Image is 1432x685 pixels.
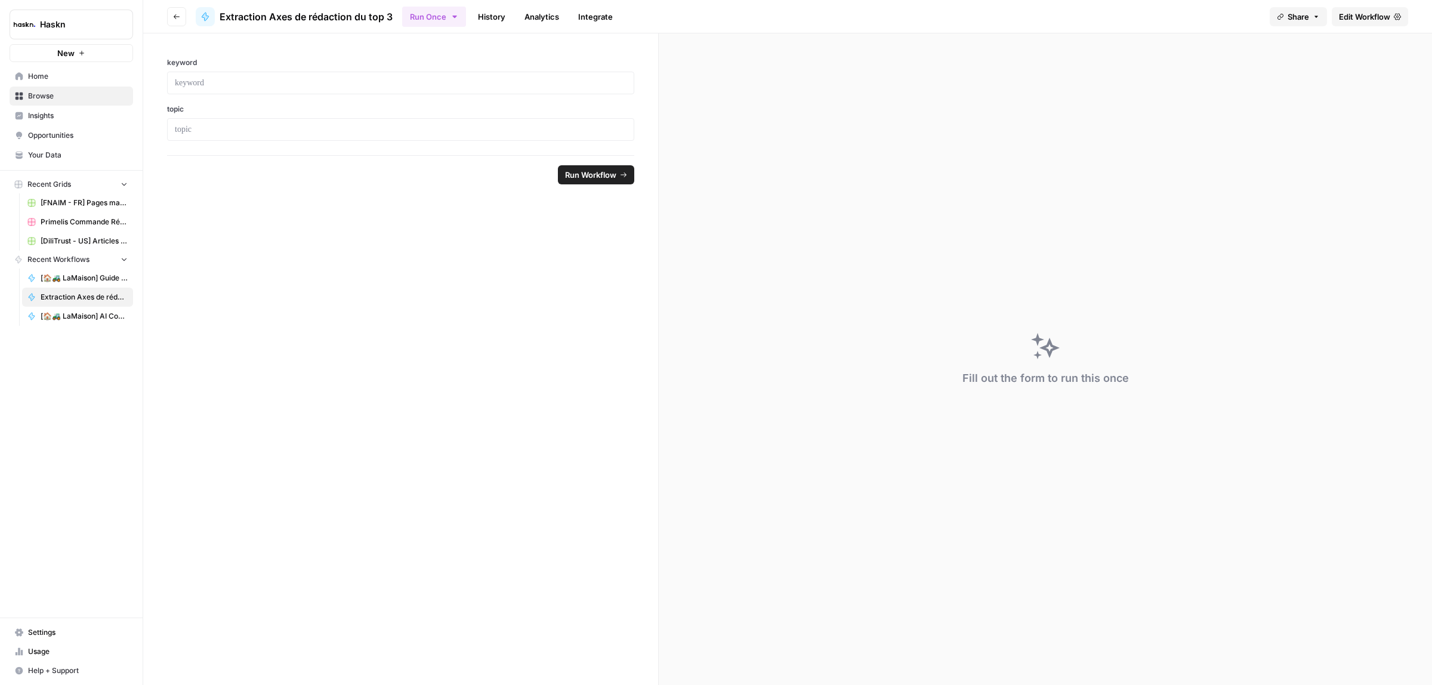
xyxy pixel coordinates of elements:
[471,7,513,26] a: History
[10,146,133,165] a: Your Data
[28,110,128,121] span: Insights
[41,236,128,246] span: [DiliTrust - US] Articles de blog 700-1000 mots Grid
[167,57,634,68] label: keyword
[10,175,133,193] button: Recent Grids
[22,212,133,232] a: Primelis Commande Rédaction Netlinking (2).csv
[22,288,133,307] a: Extraction Axes de rédaction du top 3
[57,47,75,59] span: New
[27,179,71,190] span: Recent Grids
[10,10,133,39] button: Workspace: Haskn
[41,217,128,227] span: Primelis Commande Rédaction Netlinking (2).csv
[28,665,128,676] span: Help + Support
[40,18,112,30] span: Haskn
[41,292,128,303] span: Extraction Axes de rédaction du top 3
[10,661,133,680] button: Help + Support
[27,254,89,265] span: Recent Workflows
[220,10,393,24] span: Extraction Axes de rédaction du top 3
[10,251,133,269] button: Recent Workflows
[28,627,128,638] span: Settings
[10,44,133,62] button: New
[41,198,128,208] span: [FNAIM - FR] Pages maison à vendre + ville - 150-300 mots Grid
[962,370,1129,387] div: Fill out the form to run this once
[10,126,133,145] a: Opportunities
[517,7,566,26] a: Analytics
[558,165,634,184] button: Run Workflow
[22,232,133,251] a: [DiliTrust - US] Articles de blog 700-1000 mots Grid
[571,7,620,26] a: Integrate
[28,71,128,82] span: Home
[28,91,128,101] span: Browse
[1270,7,1327,26] button: Share
[28,130,128,141] span: Opportunities
[10,642,133,661] a: Usage
[1288,11,1309,23] span: Share
[565,169,616,181] span: Run Workflow
[41,273,128,283] span: [🏠🚜 LaMaison] Guide d'achat Generator
[196,7,393,26] a: Extraction Axes de rédaction du top 3
[10,106,133,125] a: Insights
[1339,11,1390,23] span: Edit Workflow
[22,193,133,212] a: [FNAIM - FR] Pages maison à vendre + ville - 150-300 mots Grid
[10,67,133,86] a: Home
[28,150,128,161] span: Your Data
[167,104,634,115] label: topic
[1332,7,1408,26] a: Edit Workflow
[402,7,466,27] button: Run Once
[10,623,133,642] a: Settings
[28,646,128,657] span: Usage
[22,269,133,288] a: [🏠🚜 LaMaison] Guide d'achat Generator
[14,14,35,35] img: Haskn Logo
[10,87,133,106] a: Browse
[22,307,133,326] a: [🏠🚜 LaMaison] AI Content Generator for Info Blog
[41,311,128,322] span: [🏠🚜 LaMaison] AI Content Generator for Info Blog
